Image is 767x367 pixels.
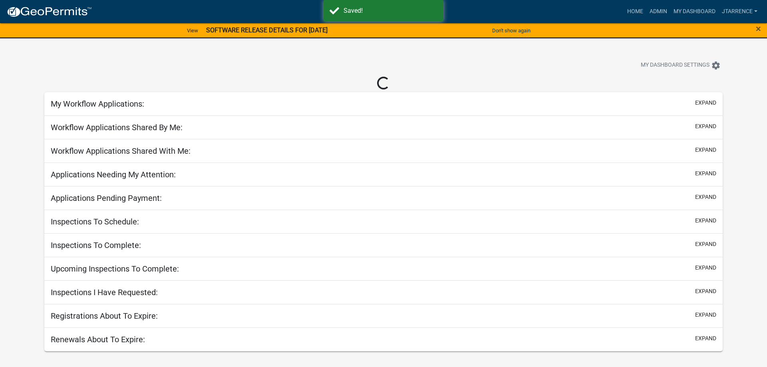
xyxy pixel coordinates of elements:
[695,122,716,131] button: expand
[51,99,144,109] h5: My Workflow Applications:
[51,240,141,250] h5: Inspections To Complete:
[51,288,158,297] h5: Inspections I Have Requested:
[719,4,761,19] a: jtarrence
[51,170,176,179] h5: Applications Needing My Attention:
[51,146,191,156] h5: Workflow Applications Shared With Me:
[695,99,716,107] button: expand
[206,26,328,34] strong: SOFTWARE RELEASE DETAILS FOR [DATE]
[695,216,716,225] button: expand
[624,4,646,19] a: Home
[670,4,719,19] a: My Dashboard
[646,4,670,19] a: Admin
[695,311,716,319] button: expand
[695,264,716,272] button: expand
[695,146,716,154] button: expand
[634,58,727,73] button: My Dashboard Settingssettings
[51,311,158,321] h5: Registrations About To Expire:
[489,24,534,37] button: Don't show again
[695,240,716,248] button: expand
[711,61,721,70] i: settings
[51,193,162,203] h5: Applications Pending Payment:
[51,335,145,344] h5: Renewals About To Expire:
[184,24,201,37] a: View
[51,264,179,274] h5: Upcoming Inspections To Complete:
[641,61,709,70] span: My Dashboard Settings
[756,23,761,34] span: ×
[695,193,716,201] button: expand
[695,334,716,343] button: expand
[51,217,139,226] h5: Inspections To Schedule:
[756,24,761,34] button: Close
[695,287,716,296] button: expand
[695,169,716,178] button: expand
[51,123,183,132] h5: Workflow Applications Shared By Me:
[344,6,437,16] div: Saved!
